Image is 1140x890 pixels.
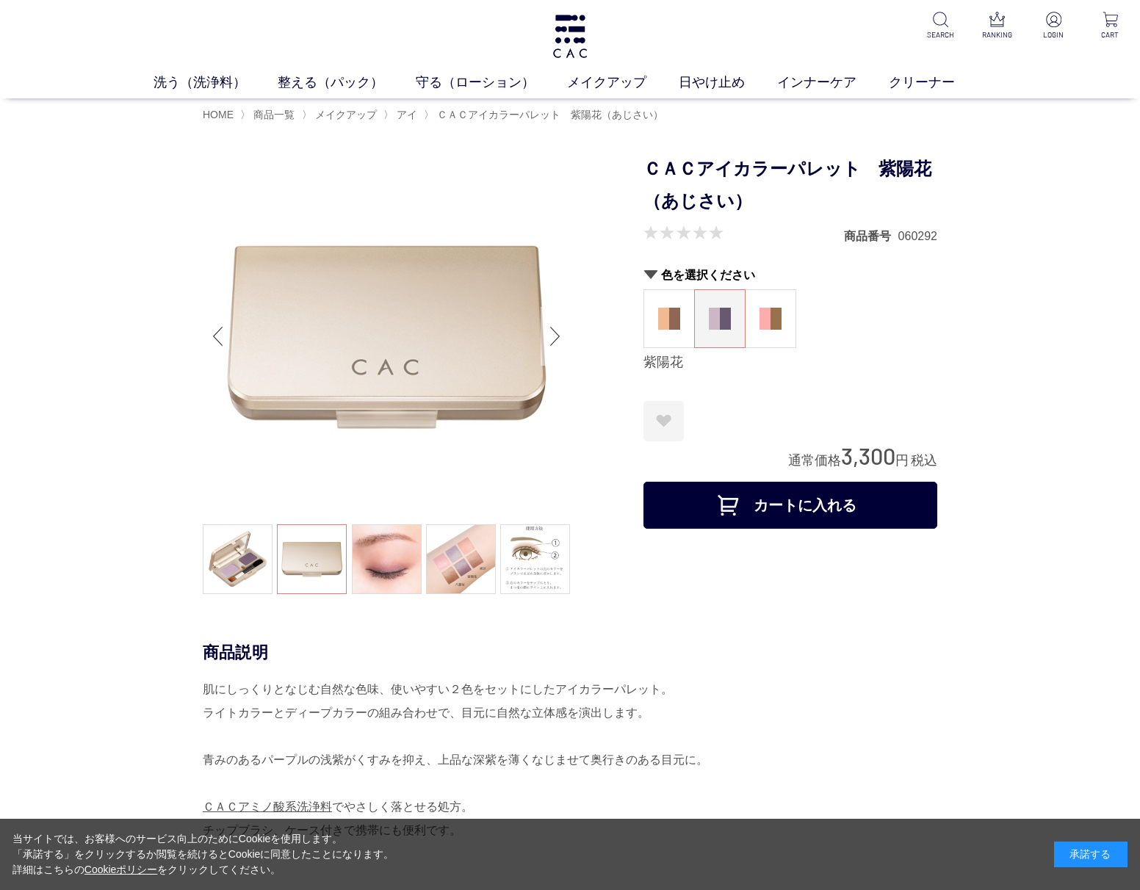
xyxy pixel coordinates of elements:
div: 商品説明 [203,642,937,663]
span: ＣＡＣアイカラーパレット 紫陽花（あじさい） [437,109,663,120]
h1: ＣＡＣアイカラーパレット 紫陽花（あじさい） [643,153,937,219]
a: 柿渋 [644,290,694,347]
span: アイ [397,109,417,120]
a: 八重桜 [746,290,796,347]
dt: 商品番号 [844,228,898,244]
img: logo [551,15,589,58]
p: RANKING [979,29,1015,40]
a: アイ [394,109,417,120]
span: 円 [895,453,909,468]
div: 紫陽花 [643,354,937,372]
li: 〉 [424,108,667,122]
a: 商品一覧 [250,109,295,120]
dl: 八重桜 [745,289,796,348]
a: RANKING [979,12,1015,40]
div: Next slide [541,307,570,366]
a: 整える（パック） [278,73,416,92]
button: カートに入れる [643,482,937,529]
span: 3,300 [841,442,895,469]
div: 肌にしっくりとなじむ自然な色味、使いやすい２色をセットにしたアイカラーパレット。 ライトカラーとディープカラーの組み合わせで、目元に自然な立体感を演出します。 青みのあるパープルの浅紫がくすみを... [203,678,937,842]
a: メイクアップ [567,73,679,92]
h2: 色を選択ください [643,267,937,283]
span: メイクアップ [315,109,377,120]
span: 商品一覧 [253,109,295,120]
img: 紫陽花 [709,308,731,330]
li: 〉 [240,108,298,122]
p: CART [1092,29,1128,40]
dd: 060292 [898,228,937,244]
div: 承諾する [1054,842,1128,867]
span: 税込 [911,453,937,468]
a: 洗う（洗浄料） [154,73,278,92]
a: クリーナー [889,73,987,92]
li: 〉 [302,108,380,122]
a: お気に入りに登録する [643,401,684,441]
dl: 柿渋 [643,289,695,348]
dl: 紫陽花 [694,289,746,348]
div: Previous slide [203,307,232,366]
img: 八重桜 [760,308,782,330]
a: 日やけ止め [679,73,777,92]
img: 柿渋 [658,308,680,330]
p: LOGIN [1036,29,1072,40]
a: インナーケア [777,73,889,92]
a: 守る（ローション） [416,73,567,92]
img: ＣＡＣアイカラーパレット 紫陽花（あじさい） 紫陽花 [203,153,570,520]
li: 〉 [383,108,421,122]
a: CART [1092,12,1128,40]
div: 当サイトでは、お客様へのサービス向上のためにCookieを使用します。 「承諾する」をクリックするか閲覧を続けるとCookieに同意したことになります。 詳細はこちらの をクリックしてください。 [12,831,394,878]
p: SEARCH [923,29,959,40]
a: HOME [203,109,234,120]
span: 通常価格 [788,453,841,468]
a: Cookieポリシー [84,864,158,875]
a: ＣＡＣアミノ酸系洗浄料 [203,800,332,813]
a: LOGIN [1036,12,1072,40]
a: ＣＡＣアイカラーパレット 紫陽花（あじさい） [434,109,663,120]
a: SEARCH [923,12,959,40]
a: メイクアップ [312,109,377,120]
